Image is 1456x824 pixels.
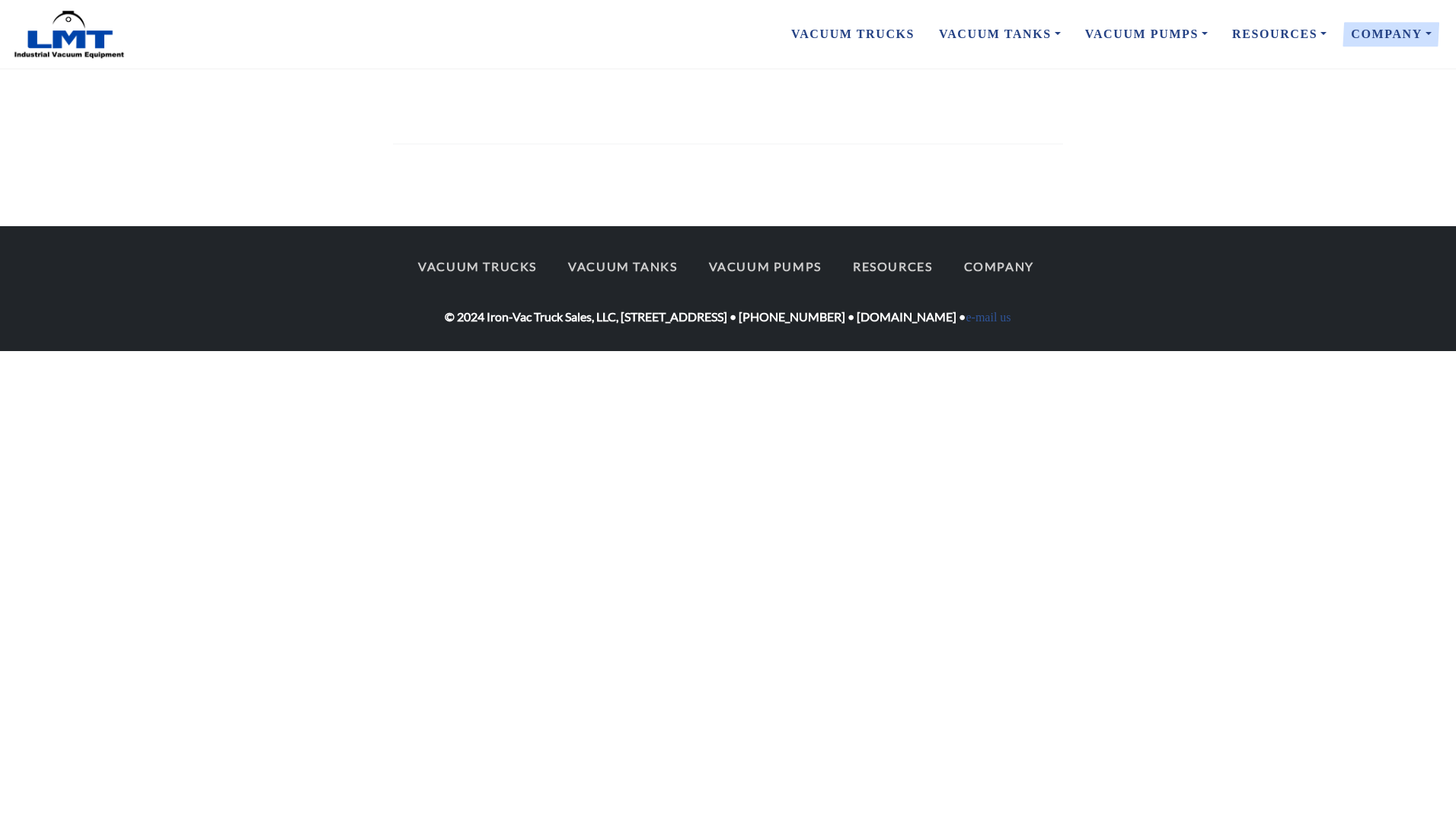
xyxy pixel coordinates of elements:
img: LMT [12,10,126,59]
a: Vacuum Trucks [404,251,551,283]
a: Vacuum Pumps [694,251,835,283]
a: Resources [839,251,947,283]
a: Company [950,251,1048,283]
a: e-mail us [966,311,1011,324]
a: Resources [1220,18,1339,50]
a: Vacuum Tanks [554,251,691,283]
a: Company [1339,18,1444,50]
a: Vacuum Tanks [927,18,1073,50]
a: Vacuum Pumps [1073,18,1220,50]
div: © 2024 Iron-Vac Truck Sales, LLC, [STREET_ADDRESS] • [PHONE_NUMBER] • [DOMAIN_NAME] • [393,251,1063,327]
a: Vacuum Trucks [779,18,927,50]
